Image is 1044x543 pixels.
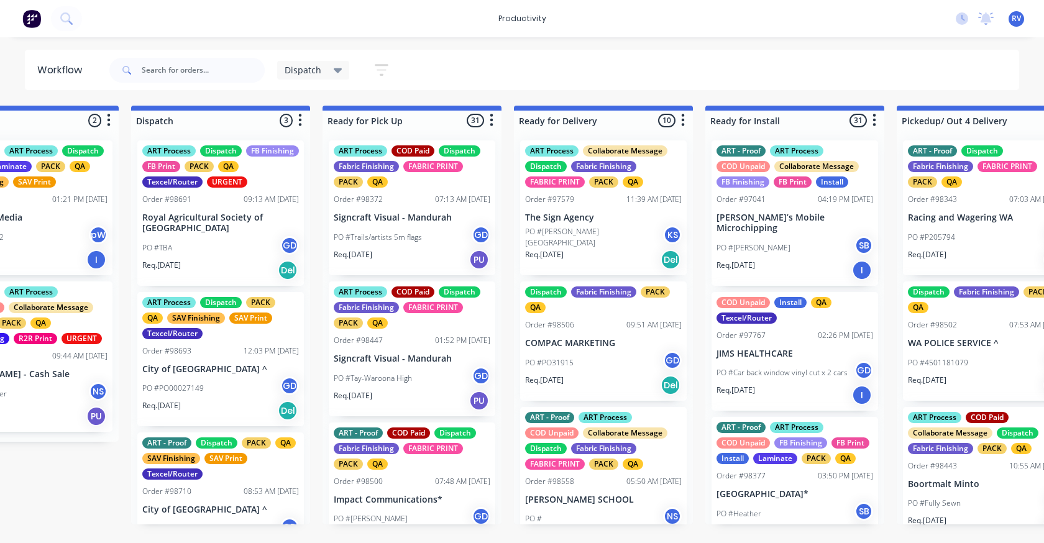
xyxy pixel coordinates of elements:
[367,176,388,188] div: QA
[142,400,181,411] p: Req. [DATE]
[334,212,490,223] p: Signcraft Visual - Mandurah
[525,302,546,313] div: QA
[329,140,495,275] div: ART ProcessCOD PaidDispatchFabric FinishingFABRIC PRINTPACKQAOrder #9837207:13 AM [DATE]Signcraft...
[185,161,214,172] div: PACK
[334,145,387,157] div: ART Process
[717,470,766,481] div: Order #98377
[908,249,946,260] p: Req. [DATE]
[403,161,463,172] div: FABRIC PRINT
[334,373,412,384] p: PO #Tay-Waroona High
[661,250,680,270] div: Del
[334,232,422,243] p: PO #Trails/artists 5m flags
[4,145,58,157] div: ART Process
[472,367,490,385] div: GD
[525,176,585,188] div: FABRIC PRINT
[571,443,636,454] div: Fabric Finishing
[623,176,643,188] div: QA
[52,350,108,362] div: 09:44 AM [DATE]
[661,375,680,395] div: Del
[142,161,180,172] div: FB Print
[908,319,957,331] div: Order #98502
[525,459,585,470] div: FABRIC PRINT
[908,194,957,205] div: Order #98343
[142,194,191,205] div: Order #98691
[137,292,304,427] div: ART ProcessDispatchPACKQASAV FinishingSAV PrintTexcel/RouterOrder #9869312:03 PM [DATE]City of [G...
[52,194,108,205] div: 01:21 PM [DATE]
[334,495,490,505] p: Impact Communications*
[435,194,490,205] div: 07:13 AM [DATE]
[589,176,618,188] div: PACK
[589,459,618,470] div: PACK
[1011,443,1032,454] div: QA
[196,437,237,449] div: Dispatch
[908,443,973,454] div: Fabric Finishing
[403,443,463,454] div: FABRIC PRINT
[469,391,489,411] div: PU
[334,176,363,188] div: PACK
[978,443,1007,454] div: PACK
[142,260,181,271] p: Req. [DATE]
[334,476,383,487] div: Order #98500
[218,161,239,172] div: QA
[334,390,372,401] p: Req. [DATE]
[142,313,163,324] div: QA
[244,345,299,357] div: 12:03 PM [DATE]
[167,313,225,324] div: SAV Finishing
[811,297,831,308] div: QA
[525,249,564,260] p: Req. [DATE]
[280,236,299,255] div: GD
[22,9,41,28] img: Factory
[13,176,56,188] div: SAV Print
[244,486,299,497] div: 08:53 AM [DATE]
[525,443,567,454] div: Dispatch
[525,212,682,223] p: The Sign Agency
[818,194,873,205] div: 04:19 PM [DATE]
[852,385,872,405] div: I
[525,226,663,249] p: PO #[PERSON_NAME][GEOGRAPHIC_DATA]
[908,427,992,439] div: Collaborate Message
[9,302,93,313] div: Collaborate Message
[142,453,200,464] div: SAV Finishing
[852,260,872,280] div: I
[204,453,247,464] div: SAV Print
[137,140,304,286] div: ART ProcessDispatchFB FinishingFB PrintPACKQATexcel/RouterURGENTOrder #9869109:13 AM [DATE]Royal ...
[717,194,766,205] div: Order #97041
[142,212,299,234] p: Royal Agricultural Society of [GEOGRAPHIC_DATA]
[435,476,490,487] div: 07:48 AM [DATE]
[753,453,797,464] div: Laminate
[717,161,770,172] div: COD Unpaid
[717,260,755,271] p: Req. [DATE]
[908,460,957,472] div: Order #98443
[329,281,495,416] div: ART ProcessCOD PaidDispatchFabric FinishingFABRIC PRINTPACKQAOrder #9844701:52 PM [DATE]Signcraft...
[717,212,873,234] p: [PERSON_NAME]’s Mobile Microchipping
[997,427,1038,439] div: Dispatch
[641,286,670,298] div: PACK
[278,401,298,421] div: Del
[717,453,749,464] div: Install
[334,286,387,298] div: ART Process
[978,161,1037,172] div: FABRIC PRINT
[142,468,203,480] div: Texcel/Router
[492,9,552,28] div: productivity
[142,437,191,449] div: ART - Proof
[244,194,299,205] div: 09:13 AM [DATE]
[280,376,299,395] div: GD
[280,518,299,536] div: GD
[439,286,480,298] div: Dispatch
[142,364,299,375] p: City of [GEOGRAPHIC_DATA] ^
[525,375,564,386] p: Req. [DATE]
[583,427,667,439] div: Collaborate Message
[908,357,968,368] p: PO #4501181079
[334,161,399,172] div: Fabric Finishing
[908,302,928,313] div: QA
[717,422,766,433] div: ART - Proof
[831,437,869,449] div: FB Print
[626,194,682,205] div: 11:39 AM [DATE]
[717,313,777,324] div: Texcel/Router
[472,507,490,526] div: GD
[835,453,856,464] div: QA
[854,361,873,380] div: GD
[142,486,191,497] div: Order #98710
[142,242,172,253] p: PO #TBA
[142,383,204,394] p: PO #PO00027149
